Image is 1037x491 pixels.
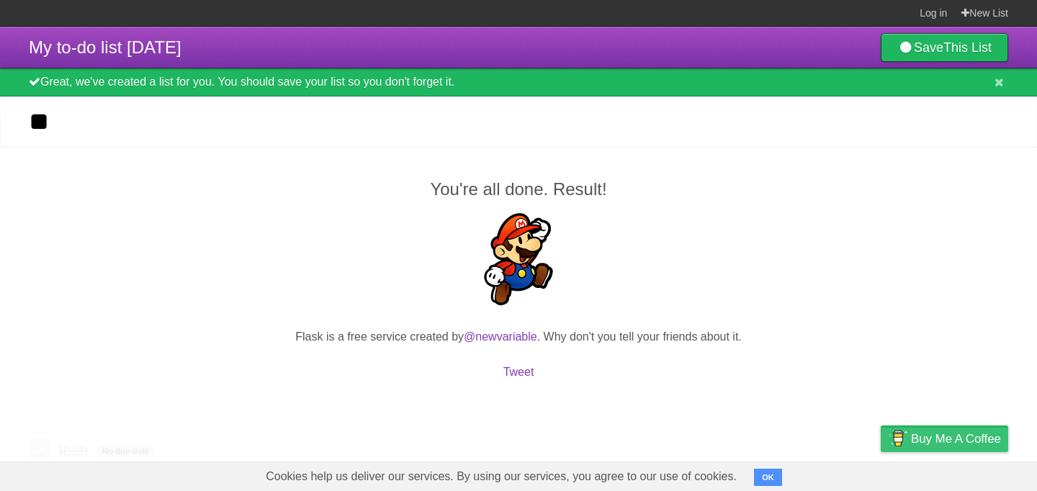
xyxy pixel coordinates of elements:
span: Buy me a coffee [911,426,1001,451]
a: SaveThis List [881,33,1008,62]
span: fbcb [58,441,92,459]
label: Done [29,438,50,460]
b: This List [943,40,992,55]
span: No due date [96,445,155,458]
a: Buy me a coffee [881,425,1008,452]
a: Tweet [503,366,534,378]
button: OK [754,469,782,486]
span: Cookies help us deliver our services. By using our services, you agree to our use of cookies. [251,462,751,491]
img: Super Mario [472,213,565,305]
h2: You're all done. Result! [29,176,1008,202]
p: Flask is a free service created by . Why don't you tell your friends about it. [29,328,1008,346]
img: Buy me a coffee [888,426,907,451]
a: @newvariable [464,330,537,343]
span: My to-do list [DATE] [29,37,181,57]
